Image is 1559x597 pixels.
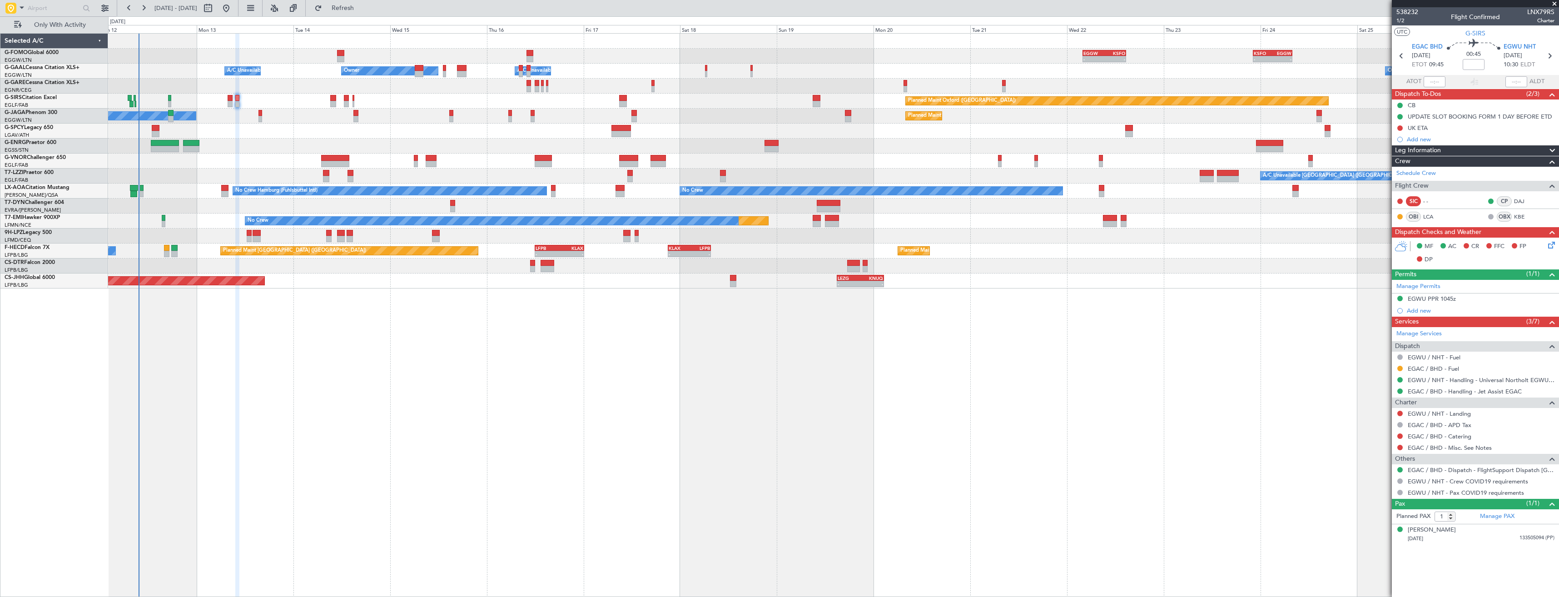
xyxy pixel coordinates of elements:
[5,72,32,79] a: EGGW/LTN
[1254,56,1272,62] div: -
[1526,89,1539,99] span: (2/3)
[5,155,27,160] span: G-VNOR
[1504,43,1536,52] span: EGWU NHT
[1164,25,1261,33] div: Thu 23
[689,245,710,251] div: LFPB
[1406,196,1421,206] div: SIC
[1395,181,1429,191] span: Flight Crew
[1497,212,1512,222] div: OBX
[5,252,28,259] a: LFPB/LBG
[5,87,32,94] a: EGNR/CEG
[1394,28,1410,36] button: UTC
[1519,242,1526,251] span: FP
[1408,295,1456,303] div: EGWU PPR 1045z
[5,275,55,280] a: CS-JHHGlobal 6000
[1408,444,1492,452] a: EGAC / BHD - Misc. See Notes
[1423,197,1444,205] div: - -
[560,245,584,251] div: KLAX
[860,281,883,287] div: -
[908,94,1016,108] div: Planned Maint Oxford ([GEOGRAPHIC_DATA])
[10,18,99,32] button: Only With Activity
[1396,7,1418,17] span: 538232
[5,117,32,124] a: EGGW/LTN
[1465,29,1485,38] span: G-SIRS
[838,281,860,287] div: -
[669,251,690,257] div: -
[1408,365,1459,373] a: EGAC / BHD - Fuel
[1412,43,1443,52] span: EGAC BHD
[310,1,365,15] button: Refresh
[154,4,197,12] span: [DATE] - [DATE]
[1412,60,1427,70] span: ETOT
[1408,124,1428,132] div: UK ETA
[874,25,970,33] div: Mon 20
[5,200,25,205] span: T7-DYN
[1406,212,1421,222] div: OBI
[1408,388,1522,395] a: EGAC / BHD - Handling - Jet Assist EGAC
[1395,499,1405,509] span: Pax
[1407,135,1554,143] div: Add new
[5,80,25,85] span: G-GARE
[5,110,57,115] a: G-JAGAPhenom 300
[1395,269,1416,280] span: Permits
[5,267,28,274] a: LFPB/LBG
[1407,307,1554,314] div: Add new
[5,132,29,139] a: LGAV/ATH
[536,245,560,251] div: LFPB
[324,5,362,11] span: Refresh
[777,25,874,33] div: Sun 19
[1261,25,1357,33] div: Fri 24
[1408,410,1471,418] a: EGWU / NHT - Landing
[1408,478,1528,485] a: EGWU / NHT - Crew COVID19 requirements
[5,170,54,175] a: T7-LZZIPraetor 600
[970,25,1067,33] div: Tue 21
[1396,169,1436,178] a: Schedule Crew
[908,109,1051,123] div: Planned Maint [GEOGRAPHIC_DATA] ([GEOGRAPHIC_DATA])
[1480,512,1514,521] a: Manage PAX
[1451,12,1500,22] div: Flight Confirmed
[5,245,50,250] a: F-HECDFalcon 7X
[1497,196,1512,206] div: CP
[5,177,28,184] a: EGLF/FAB
[1424,76,1445,87] input: --:--
[5,125,53,130] a: G-SPCYLegacy 650
[5,215,60,220] a: T7-EMIHawker 900XP
[1408,466,1554,474] a: EGAC / BHD - Dispatch - FlightSupport Dispatch [GEOGRAPHIC_DATA]
[5,102,28,109] a: EGLF/FAB
[1395,454,1415,464] span: Others
[900,244,1043,258] div: Planned Maint [GEOGRAPHIC_DATA] ([GEOGRAPHIC_DATA])
[1425,242,1433,251] span: MF
[1519,534,1554,542] span: 133505094 (PP)
[1104,50,1125,56] div: KSFO
[669,245,690,251] div: KLAX
[838,275,860,281] div: LEZG
[344,64,359,78] div: Owner
[1396,329,1442,338] a: Manage Services
[5,125,24,130] span: G-SPCY
[5,170,23,175] span: T7-LZZI
[1396,17,1418,25] span: 1/2
[5,207,61,214] a: EVRA/[PERSON_NAME]
[517,64,555,78] div: A/C Unavailable
[197,25,293,33] div: Mon 13
[5,237,31,244] a: LFMD/CEQ
[227,64,265,78] div: A/C Unavailable
[5,200,64,205] a: T7-DYNChallenger 604
[5,65,79,70] a: G-GAALCessna Citation XLS+
[1273,56,1291,62] div: -
[860,275,883,281] div: KNUQ
[5,185,25,190] span: LX-AOA
[110,18,125,26] div: [DATE]
[28,1,80,15] input: Airport
[293,25,390,33] div: Tue 14
[5,162,28,169] a: EGLF/FAB
[1395,89,1441,99] span: Dispatch To-Dos
[682,184,703,198] div: No Crew
[1273,50,1291,56] div: EGGW
[1429,60,1444,70] span: 09:45
[5,95,22,100] span: G-SIRS
[1357,25,1454,33] div: Sat 25
[1408,113,1552,120] div: UPDATE SLOT BOOKING FORM 1 DAY BEFORE ETD
[680,25,777,33] div: Sat 18
[100,25,197,33] div: Sun 12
